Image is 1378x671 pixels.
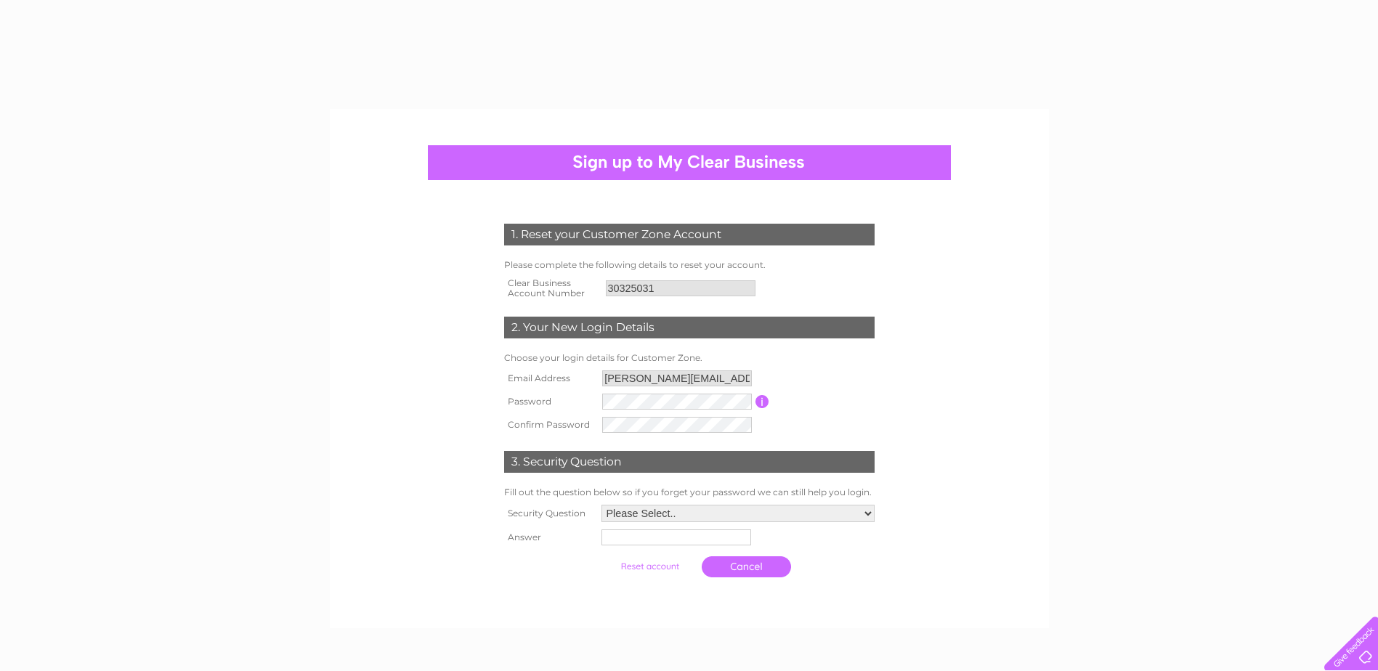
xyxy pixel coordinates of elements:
[500,256,878,274] td: Please complete the following details to reset your account.
[500,349,878,367] td: Choose your login details for Customer Zone.
[605,556,694,577] input: Submit
[702,556,791,577] a: Cancel
[500,367,599,390] th: Email Address
[500,501,598,526] th: Security Question
[500,413,599,436] th: Confirm Password
[504,224,875,245] div: 1. Reset your Customer Zone Account
[500,390,599,413] th: Password
[500,526,598,549] th: Answer
[500,274,602,303] th: Clear Business Account Number
[504,317,875,338] div: 2. Your New Login Details
[504,451,875,473] div: 3. Security Question
[500,484,878,501] td: Fill out the question below so if you forget your password we can still help you login.
[755,395,769,408] input: Information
